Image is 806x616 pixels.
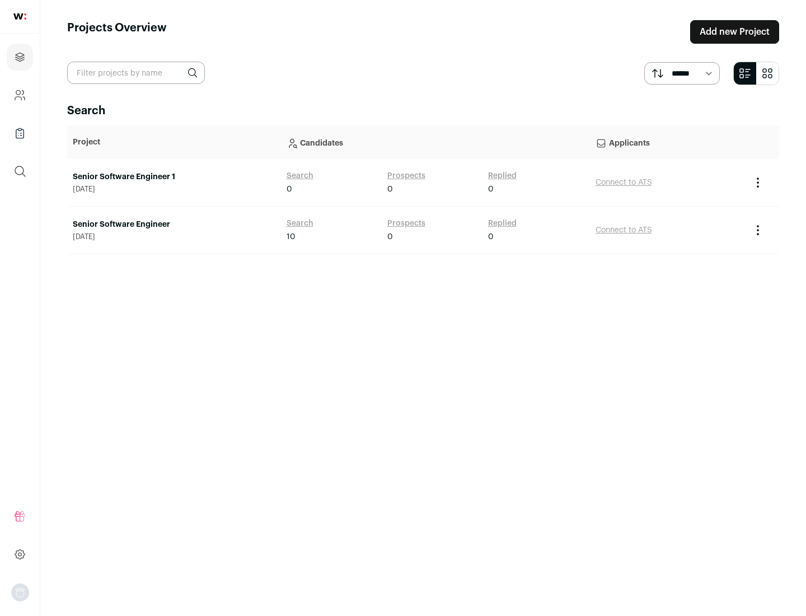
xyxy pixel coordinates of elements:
[488,231,494,242] span: 0
[67,103,779,119] h2: Search
[73,137,275,148] p: Project
[287,218,313,229] a: Search
[73,171,275,183] a: Senior Software Engineer 1
[287,184,292,195] span: 0
[73,219,275,230] a: Senior Software Engineer
[7,44,33,71] a: Projects
[596,179,652,186] a: Connect to ATS
[11,584,29,601] button: Open dropdown
[488,170,517,181] a: Replied
[387,170,425,181] a: Prospects
[287,231,296,242] span: 10
[751,223,765,237] button: Project Actions
[67,20,167,44] h1: Projects Overview
[387,218,425,229] a: Prospects
[7,82,33,109] a: Company and ATS Settings
[596,131,740,153] p: Applicants
[596,226,652,234] a: Connect to ATS
[387,184,393,195] span: 0
[488,218,517,229] a: Replied
[287,170,313,181] a: Search
[73,185,275,194] span: [DATE]
[67,62,205,84] input: Filter projects by name
[751,176,765,189] button: Project Actions
[488,184,494,195] span: 0
[287,131,584,153] p: Candidates
[387,231,393,242] span: 0
[11,584,29,601] img: nopic.png
[13,13,26,20] img: wellfound-shorthand-0d5821cbd27db2630d0214b213865d53afaa358527fdda9d0ea32b1df1b89c2c.svg
[73,232,275,241] span: [DATE]
[690,20,779,44] a: Add new Project
[7,120,33,147] a: Company Lists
